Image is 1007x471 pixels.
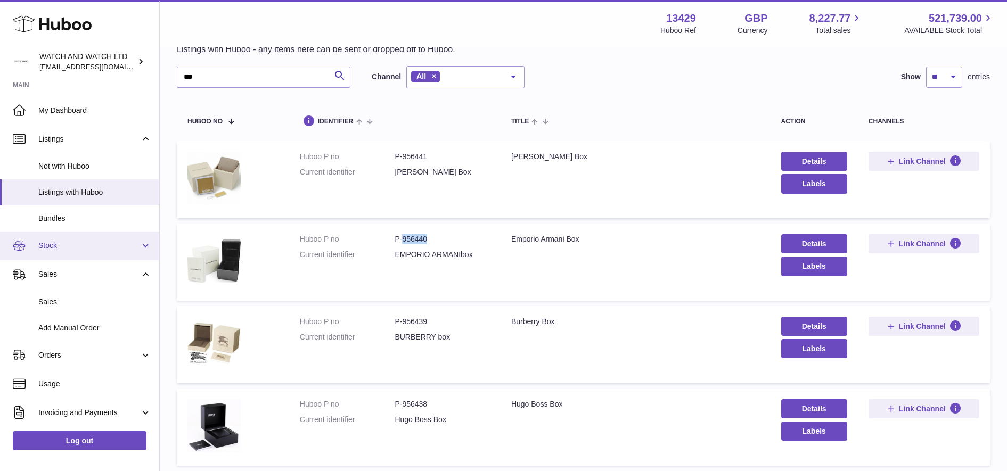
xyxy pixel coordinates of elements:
[300,234,395,244] dt: Huboo P no
[899,404,946,414] span: Link Channel
[38,213,151,224] span: Bundles
[809,11,863,36] a: 8,227.77 Total sales
[781,174,847,193] button: Labels
[738,26,768,36] div: Currency
[38,350,140,360] span: Orders
[395,332,490,342] dd: BURBERRY box
[395,399,490,409] dd: P-956438
[815,26,863,36] span: Total sales
[666,11,696,26] strong: 13429
[904,26,994,36] span: AVAILABLE Stock Total
[416,72,426,80] span: All
[781,257,847,276] button: Labels
[899,239,946,249] span: Link Channel
[38,297,151,307] span: Sales
[300,152,395,162] dt: Huboo P no
[395,234,490,244] dd: P-956440
[300,332,395,342] dt: Current identifier
[809,11,851,26] span: 8,227.77
[781,152,847,171] a: Details
[300,317,395,327] dt: Huboo P no
[660,26,696,36] div: Huboo Ref
[781,317,847,336] a: Details
[300,415,395,425] dt: Current identifier
[300,167,395,177] dt: Current identifier
[38,323,151,333] span: Add Manual Order
[781,399,847,418] a: Details
[39,52,135,72] div: WATCH AND WATCH LTD
[899,321,946,331] span: Link Channel
[187,317,241,370] img: Burberry Box
[899,156,946,166] span: Link Channel
[511,317,760,327] div: Burberry Box
[511,118,529,125] span: title
[318,118,354,125] span: identifier
[13,54,29,70] img: internalAdmin-13429@internal.huboo.com
[300,250,395,260] dt: Current identifier
[869,399,979,418] button: Link Channel
[187,399,241,452] img: Hugo Boss Box
[395,250,490,260] dd: EMPORIO ARMANIbox
[300,399,395,409] dt: Huboo P no
[781,422,847,441] button: Labels
[511,234,760,244] div: Emporio Armani Box
[38,408,140,418] span: Invoicing and Payments
[38,161,151,171] span: Not with Huboo
[511,152,760,162] div: [PERSON_NAME] Box
[177,44,455,55] p: Listings with Huboo - any items here can be sent or dropped off to Huboo.
[395,152,490,162] dd: P-956441
[38,105,151,115] span: My Dashboard
[39,62,157,71] span: [EMAIL_ADDRESS][DOMAIN_NAME]
[968,72,990,82] span: entries
[781,339,847,358] button: Labels
[781,118,847,125] div: action
[869,317,979,336] button: Link Channel
[869,234,979,253] button: Link Channel
[511,399,760,409] div: Hugo Boss Box
[395,415,490,425] dd: Hugo Boss Box
[395,317,490,327] dd: P-956439
[38,187,151,197] span: Listings with Huboo
[38,241,140,251] span: Stock
[929,11,982,26] span: 521,739.00
[38,269,140,279] span: Sales
[781,234,847,253] a: Details
[372,72,401,82] label: Channel
[187,234,241,287] img: Emporio Armani Box
[13,431,146,450] a: Log out
[38,379,151,389] span: Usage
[187,118,223,125] span: Huboo no
[187,152,241,205] img: MICHAEL KORS Box
[901,72,921,82] label: Show
[904,11,994,36] a: 521,739.00 AVAILABLE Stock Total
[38,134,140,144] span: Listings
[395,167,490,177] dd: [PERSON_NAME] Box
[869,152,979,171] button: Link Channel
[744,11,767,26] strong: GBP
[869,118,979,125] div: channels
